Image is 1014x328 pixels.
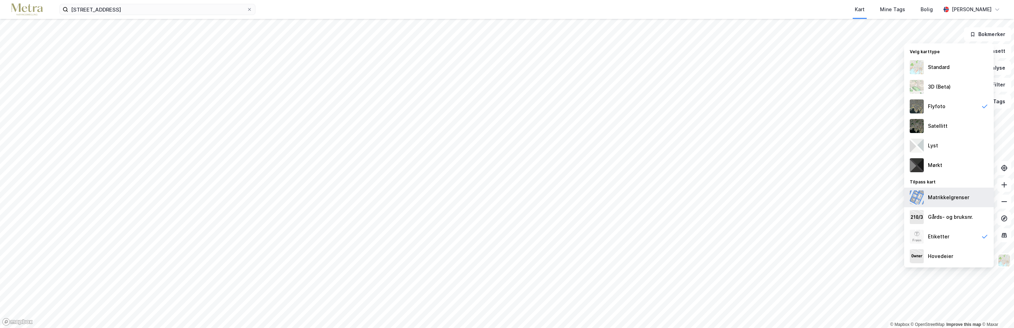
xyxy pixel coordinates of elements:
[979,294,1014,328] iframe: Chat Widget
[890,322,909,327] a: Mapbox
[904,45,994,57] div: Velg karttype
[910,60,924,74] img: Z
[952,5,992,14] div: [PERSON_NAME]
[68,4,247,15] input: Søk på adresse, matrikkel, gårdeiere, leietakere eller personer
[880,5,905,14] div: Mine Tags
[964,27,1011,41] button: Bokmerker
[921,5,933,14] div: Bolig
[910,210,924,224] img: cadastreKeys.547ab17ec502f5a4ef2b.jpeg
[2,318,33,326] a: Mapbox homepage
[910,119,924,133] img: 9k=
[904,175,994,188] div: Tilpass kart
[979,294,1014,328] div: Kontrollprogram for chat
[928,213,973,221] div: Gårds- og bruksnr.
[910,158,924,172] img: nCdM7BzjoCAAAAAElFTkSuQmCC
[928,122,948,130] div: Satellitt
[928,232,949,241] div: Etiketter
[910,99,924,113] img: Z
[928,83,951,91] div: 3D (Beta)
[928,102,945,111] div: Flyfoto
[979,95,1011,109] button: Tags
[928,193,969,202] div: Matrikkelgrenser
[910,230,924,244] img: Z
[910,249,924,263] img: majorOwner.b5e170eddb5c04bfeeff.jpeg
[998,254,1011,267] img: Z
[928,141,938,150] div: Lyst
[928,63,950,71] div: Standard
[911,322,945,327] a: OpenStreetMap
[978,78,1011,92] button: Filter
[855,5,865,14] div: Kart
[928,161,942,169] div: Mørkt
[928,252,953,260] div: Hovedeier
[910,139,924,153] img: luj3wr1y2y3+OchiMxRmMxRlscgabnMEmZ7DJGWxyBpucwSZnsMkZbHIGm5zBJmewyRlscgabnMEmZ7DJGWxyBpucwSZnsMkZ...
[910,190,924,204] img: cadastreBorders.cfe08de4b5ddd52a10de.jpeg
[946,322,981,327] a: Improve this map
[11,4,43,16] img: metra-logo.256734c3b2bbffee19d4.png
[910,80,924,94] img: Z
